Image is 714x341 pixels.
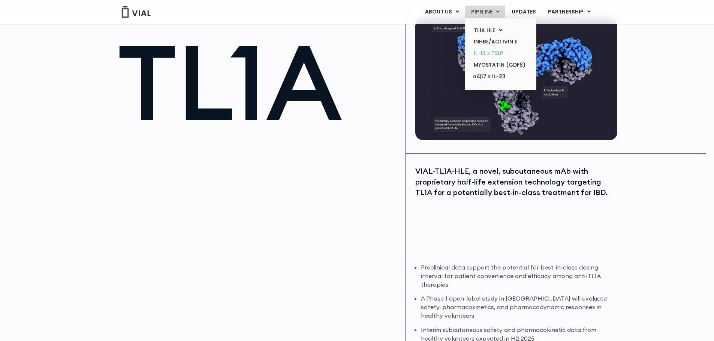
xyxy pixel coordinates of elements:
[468,25,533,36] a: TL1A HLEMenu Toggle
[421,294,615,320] li: A Phase 1 open-label study in [GEOGRAPHIC_DATA] will evaluate safety, pharmacokinetics, and pharm...
[415,166,615,198] div: VIAL-TL1A-HLE, a novel, subcutaneous mAb with proprietary half-life extension technology targetin...
[468,59,533,71] a: MYOSTATIN (GDF8)
[468,48,533,59] a: IL-13 x TSLP
[506,6,542,18] a: UPDATES
[121,6,151,18] img: Vial Logo
[468,71,533,83] a: α4β7 x IL-23
[419,6,465,18] a: ABOUT USMenu Toggle
[415,19,617,140] img: TL1A antibody diagram.
[465,6,505,18] a: PIPELINEMenu Toggle
[421,263,615,289] li: Preclinical data support the potential for best-in-class dosing interval for patient convenience ...
[118,30,398,134] h1: TL1A
[542,6,597,18] a: PARTNERSHIPMenu Toggle
[468,36,533,48] a: INHBE/ACTIVIN E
